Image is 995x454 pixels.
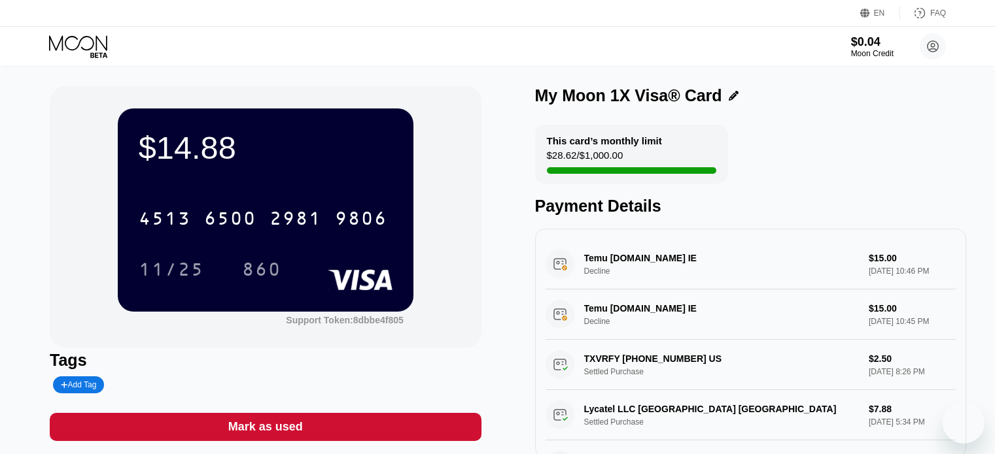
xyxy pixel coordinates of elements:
[139,261,204,282] div: 11/25
[61,380,96,389] div: Add Tag
[335,210,387,231] div: 9806
[228,419,303,434] div: Mark as used
[50,351,481,370] div: Tags
[943,402,985,444] iframe: Button to launch messaging window
[232,253,291,285] div: 860
[851,35,894,58] div: $0.04Moon Credit
[547,135,662,146] div: This card’s monthly limit
[874,8,885,18] div: EN
[860,7,900,20] div: EN
[851,49,894,58] div: Moon Credit
[900,7,946,20] div: FAQ
[204,210,256,231] div: 6500
[851,35,894,49] div: $0.04
[131,202,395,235] div: 4513650029819806
[286,315,403,325] div: Support Token: 8dbbe4f805
[930,8,946,18] div: FAQ
[129,253,214,285] div: 11/25
[50,413,481,441] div: Mark as used
[535,197,966,216] div: Payment Details
[270,210,322,231] div: 2981
[242,261,281,282] div: 860
[547,150,623,167] div: $28.62 / $1,000.00
[53,376,104,393] div: Add Tag
[535,86,722,105] div: My Moon 1X Visa® Card
[139,129,393,166] div: $14.88
[139,210,191,231] div: 4513
[286,315,403,325] div: Support Token:8dbbe4f805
